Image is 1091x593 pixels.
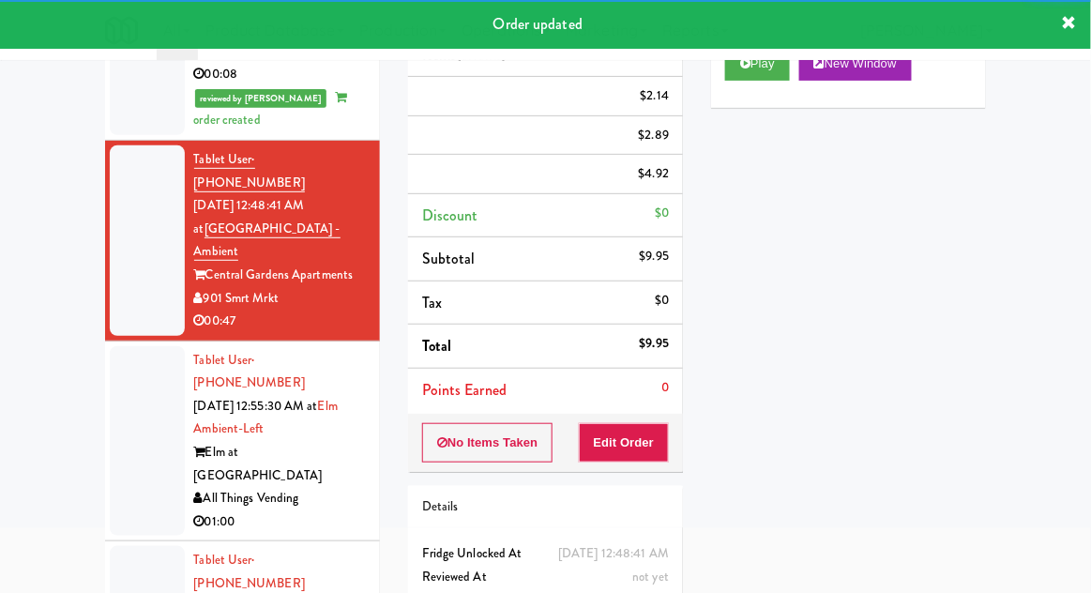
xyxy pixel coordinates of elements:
[194,487,366,510] div: All Things Vending
[655,289,669,312] div: $0
[493,13,583,35] span: Order updated
[422,205,478,226] span: Discount
[194,551,305,592] a: Tablet User· [PHONE_NUMBER]
[422,248,476,269] span: Subtotal
[194,150,305,191] span: · [PHONE_NUMBER]
[422,292,442,313] span: Tax
[105,141,380,342] li: Tablet User· [PHONE_NUMBER][DATE] 12:48:41 AM at[GEOGRAPHIC_DATA] - AmbientCentral Gardens Apartm...
[194,220,341,262] a: [GEOGRAPHIC_DATA] - Ambient
[194,150,305,192] a: Tablet User· [PHONE_NUMBER]
[422,335,452,357] span: Total
[725,47,790,81] button: Play
[194,310,366,333] div: 00:47
[639,162,670,186] div: $4.92
[456,44,507,66] span: (3 )
[194,397,318,415] span: [DATE] 12:55:30 AM at
[641,84,670,108] div: $2.14
[194,351,305,392] a: Tablet User· [PHONE_NUMBER]
[195,89,327,108] span: reviewed by [PERSON_NAME]
[639,124,670,147] div: $2.89
[194,196,305,237] span: [DATE] 12:48:41 AM at
[422,566,669,589] div: Reviewed At
[799,47,912,81] button: New Window
[194,510,366,534] div: 01:00
[655,202,669,225] div: $0
[579,423,670,463] button: Edit Order
[194,264,366,287] div: Central Gardens Apartments
[422,495,669,519] div: Details
[422,44,507,66] span: Items
[194,63,366,86] div: 00:08
[661,376,669,400] div: 0
[194,441,366,487] div: Elm at [GEOGRAPHIC_DATA]
[469,44,503,66] ng-pluralize: items
[558,542,669,566] div: [DATE] 12:48:41 AM
[640,245,670,268] div: $9.95
[105,342,380,542] li: Tablet User· [PHONE_NUMBER][DATE] 12:55:30 AM atElm Ambient-LeftElm at [GEOGRAPHIC_DATA]All Thing...
[194,287,366,311] div: 901 Smrt Mrkt
[422,379,507,401] span: Points Earned
[640,332,670,356] div: $9.95
[422,423,553,463] button: No Items Taken
[422,542,669,566] div: Fridge Unlocked At
[632,568,669,585] span: not yet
